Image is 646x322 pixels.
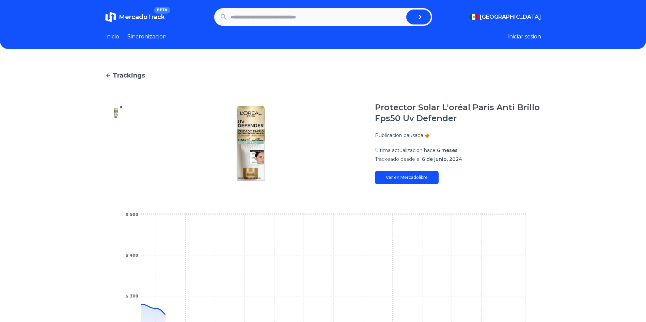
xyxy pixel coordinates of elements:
a: Ver en Mercadolibre [375,171,439,184]
tspan: $ 300 [125,294,138,299]
span: 6 meses [437,147,458,153]
span: Ultima actualizacion hace [375,147,436,153]
tspan: $ 400 [125,253,138,258]
span: [GEOGRAPHIC_DATA] [480,13,541,21]
span: MercadoTrack [119,13,165,21]
h1: Protector Solar L'oréal Paris Anti Brillo Fps50 Uv Defender [375,102,541,124]
a: Inicio [105,33,119,41]
a: Sincronizacion [127,33,167,41]
img: Protector Solar L'oréal Paris Anti Brillo Fps50 Uv Defender [111,107,122,118]
span: 6 de junio, 2024 [422,156,462,162]
tspan: $ 500 [125,212,138,217]
img: MercadoTrack [105,12,116,22]
a: MercadoTrackBETA [105,12,165,22]
button: [GEOGRAPHIC_DATA] [469,13,541,21]
img: Mexico [469,14,478,20]
span: Trackings [113,71,145,80]
a: Trackings [105,71,541,80]
span: BETA [154,7,170,14]
button: Iniciar sesion [507,33,541,41]
img: Protector Solar L'oréal Paris Anti Brillo Fps50 Uv Defender [141,102,361,184]
p: Publicacion pausada [375,132,423,139]
span: Trackeado desde el [375,156,421,162]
